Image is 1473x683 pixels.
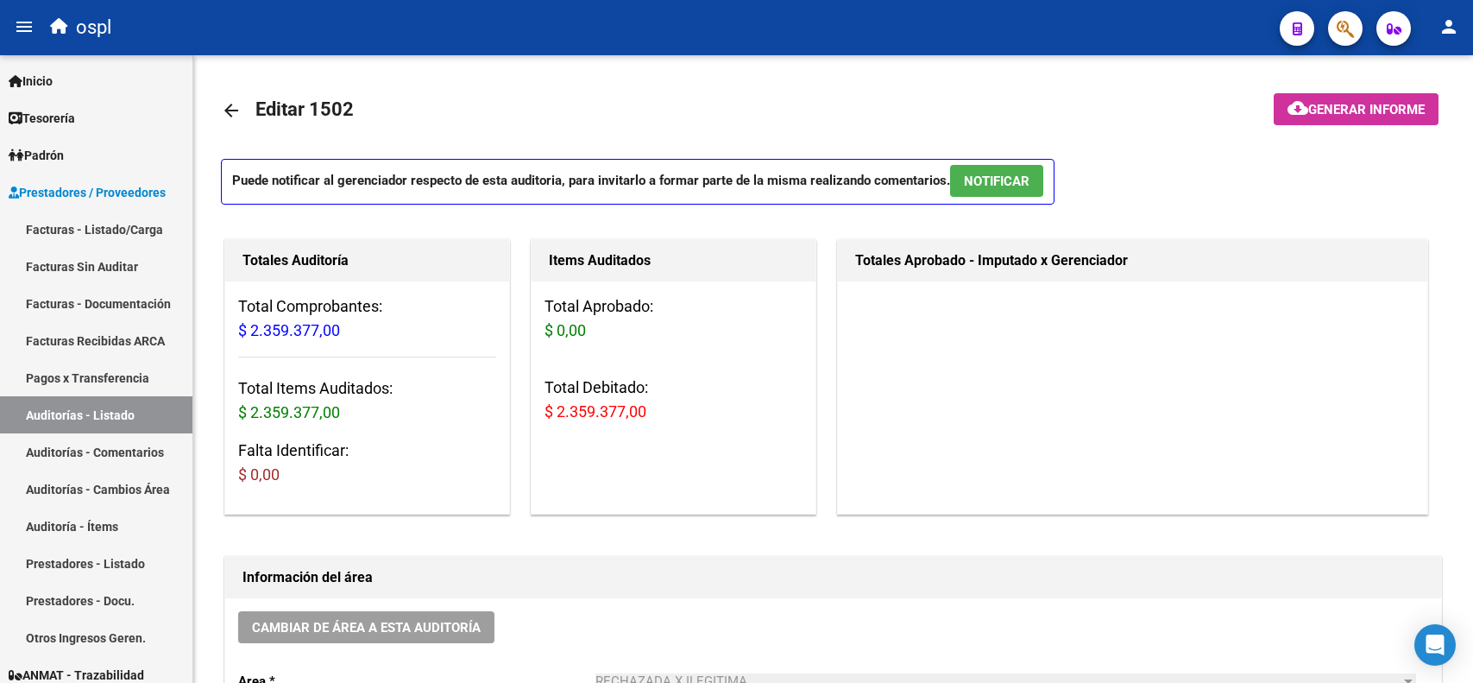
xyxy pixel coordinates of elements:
p: Puede notificar al gerenciador respecto de esta auditoria, para invitarlo a formar parte de la mi... [221,159,1054,205]
span: Padrón [9,146,64,165]
mat-icon: cloud_download [1287,98,1308,118]
h1: Totales Aprobado - Imputado x Gerenciador [855,247,1411,275]
span: $ 0,00 [545,321,586,339]
mat-icon: menu [14,16,35,37]
span: $ 0,00 [238,465,280,484]
h1: Items Auditados [549,247,798,275]
span: $ 2.359.377,00 [545,402,646,421]
span: Prestadores / Proveedores [9,183,166,202]
mat-icon: arrow_back [221,100,242,121]
h1: Totales Auditoría [242,247,492,275]
span: $ 2.359.377,00 [238,403,340,421]
span: Generar informe [1308,102,1425,117]
h3: Falta Identificar: [238,439,496,487]
div: Open Intercom Messenger [1414,624,1456,666]
span: ospl [76,9,111,47]
span: $ 2.359.377,00 [238,321,340,339]
h3: Total Items Auditados: [238,376,496,425]
span: Cambiar de área a esta auditoría [252,620,481,636]
span: NOTIFICAR [964,174,1029,189]
h3: Total Debitado: [545,376,803,424]
h3: Total Aprobado: [545,294,803,343]
button: Generar informe [1274,93,1438,125]
button: NOTIFICAR [950,165,1043,197]
span: Editar 1502 [255,98,354,120]
button: Cambiar de área a esta auditoría [238,611,494,643]
h1: Información del área [242,564,1424,591]
span: Inicio [9,72,53,91]
h3: Total Comprobantes: [238,294,496,343]
span: Tesorería [9,109,75,128]
mat-icon: person [1438,16,1459,37]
